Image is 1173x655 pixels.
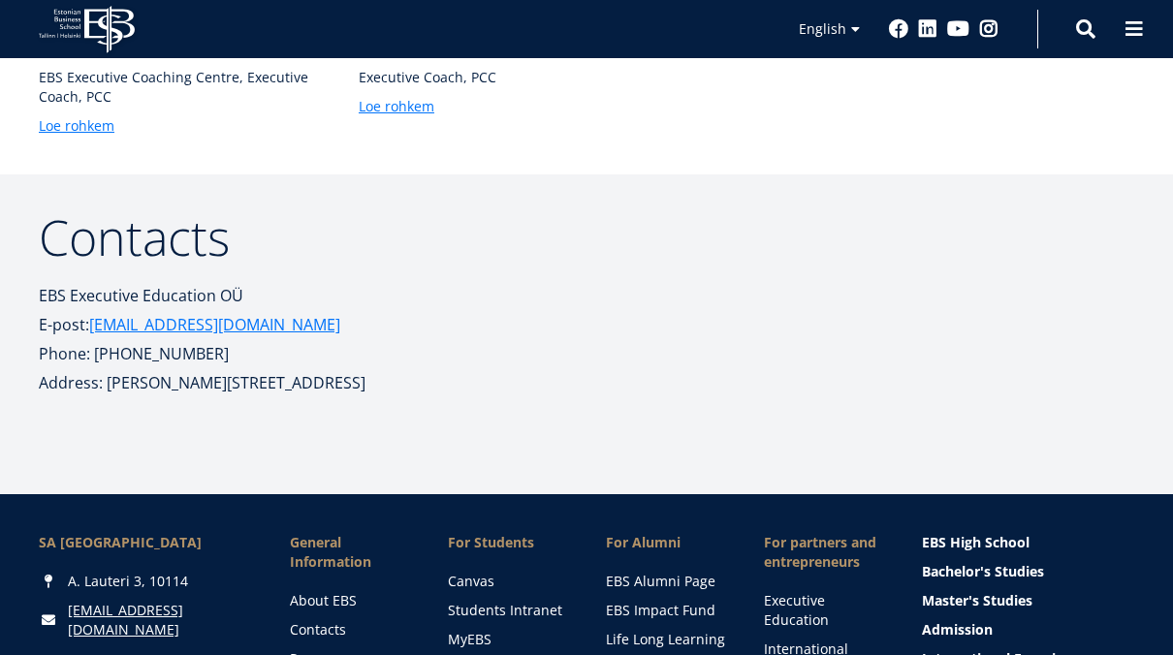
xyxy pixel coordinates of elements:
a: About EBS [290,591,409,610]
h2: Contacts [39,213,960,262]
span: For partners and entrepreneurs [764,533,883,572]
div: A. Lauteri 3, 10114 [39,572,251,591]
a: EBS Impact Fund [606,601,725,620]
a: Students Intranet [448,601,567,620]
span: For Alumni [606,533,725,552]
a: Instagram [979,19,999,39]
a: Life Long Learning [606,630,725,649]
a: Loe rohkem [39,116,114,136]
a: MyEBS [448,630,567,649]
a: Admission [922,620,1134,639]
a: [EMAIL_ADDRESS][DOMAIN_NAME] [68,601,251,639]
span: General Information [290,533,409,572]
a: Executive Education [764,591,883,630]
a: Bachelor's Studies [922,562,1134,581]
a: EBS High School [922,533,1134,552]
a: Master's Studies [922,591,1134,610]
p: Phone: [PHONE_NUMBER] [39,339,960,368]
p: EBS Executive Education OÜ [39,281,960,310]
a: For Students [448,533,567,552]
a: Contacts [290,620,409,639]
div: Executive Coach, PCC [359,68,503,87]
div: SA [GEOGRAPHIC_DATA] [39,533,251,552]
a: EBS Alumni Page [606,572,725,591]
p: Address: [PERSON_NAME][STREET_ADDRESS] [39,368,960,397]
a: [EMAIL_ADDRESS][DOMAIN_NAME] [89,310,340,339]
p: E-post: [39,310,960,339]
a: Linkedin [918,19,937,39]
a: Facebook [889,19,908,39]
a: Canvas [448,572,567,591]
div: EBS Executive Coaching Centre, Executive Coach, PCC [39,68,320,107]
a: Youtube [947,19,969,39]
a: Loe rohkem [359,97,434,116]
